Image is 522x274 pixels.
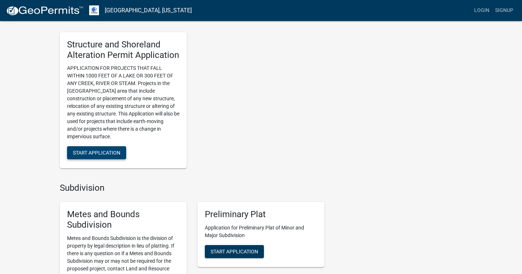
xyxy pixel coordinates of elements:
[205,245,264,258] button: Start Application
[471,4,492,17] a: Login
[60,183,324,193] h4: Subdivision
[67,146,126,159] button: Start Application
[67,209,179,230] h5: Metes and Bounds Subdivision
[105,4,192,17] a: [GEOGRAPHIC_DATA], [US_STATE]
[73,150,120,156] span: Start Application
[67,39,179,60] h5: Structure and Shoreland Alteration Permit Application
[205,224,317,239] p: Application for Preliminary Plat of Minor and Major Subdivision
[67,64,179,140] p: APPLICATION FOR PROJECTS THAT FALL WITHIN 1000 FEET OF A LAKE OR 300 FEET OF ANY CREEK, RIVER OR ...
[492,4,516,17] a: Signup
[89,5,99,15] img: Otter Tail County, Minnesota
[205,209,317,220] h5: Preliminary Plat
[211,248,258,254] span: Start Application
